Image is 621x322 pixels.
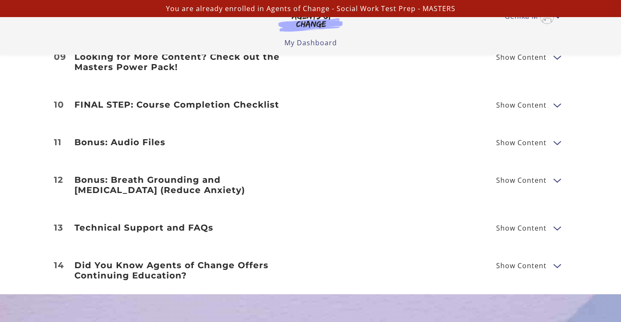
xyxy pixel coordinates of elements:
[74,175,300,195] h3: Bonus: Breath Grounding and [MEDICAL_DATA] (Reduce Anxiety)
[54,138,62,146] span: 11
[553,100,560,110] button: Show Content
[74,100,300,110] h3: FINAL STEP: Course Completion Checklist
[496,262,547,269] span: Show Content
[54,223,63,232] span: 13
[54,53,66,61] span: 09
[54,261,64,269] span: 14
[553,175,560,185] button: Show Content
[496,102,547,108] span: Show Content
[74,260,300,281] h3: Did You Know Agents of Change Offers Continuing Education?
[54,176,63,184] span: 12
[553,222,560,233] button: Show Content
[269,12,352,32] img: Agents of Change Logo
[54,100,64,109] span: 10
[496,139,547,146] span: Show Content
[74,137,300,147] h3: Bonus: Audio Files
[284,38,337,47] a: My Dashboard
[553,52,560,62] button: Show Content
[553,137,560,148] button: Show Content
[3,3,618,14] p: You are already enrolled in Agents of Change - Social Work Test Prep - MASTERS
[496,225,547,231] span: Show Content
[505,10,556,24] a: Toggle menu
[74,222,300,233] h3: Technical Support and FAQs
[74,52,300,72] h3: Looking for More Content? Check out the Masters Power Pack!
[496,54,547,61] span: Show Content
[553,260,560,271] button: Show Content
[496,177,547,184] span: Show Content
